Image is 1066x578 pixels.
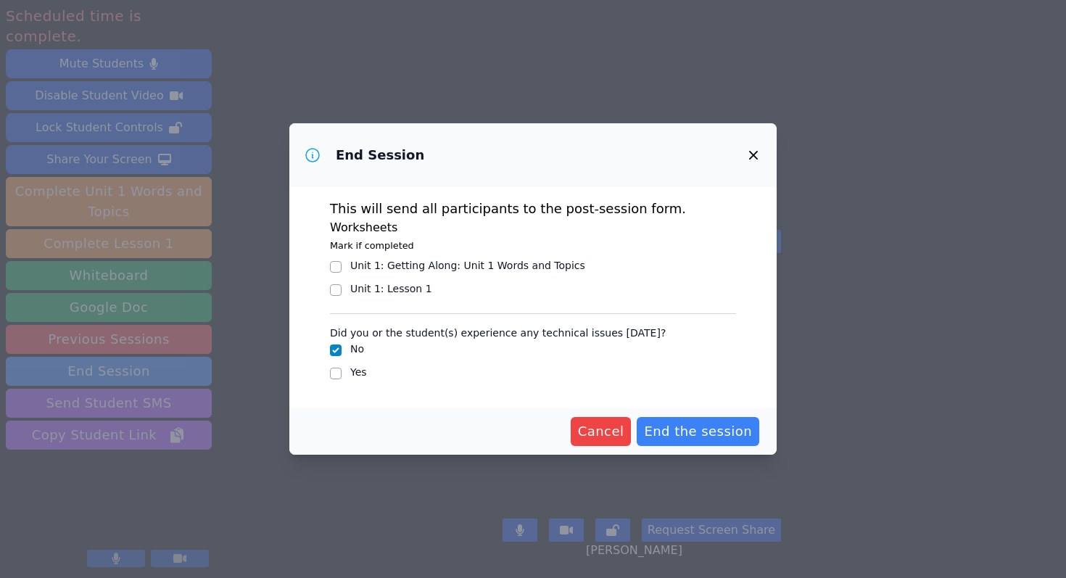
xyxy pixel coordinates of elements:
[330,240,414,251] small: Mark if completed
[578,421,624,442] span: Cancel
[336,146,424,164] h3: End Session
[330,320,666,342] legend: Did you or the student(s) experience any technical issues [DATE]?
[350,281,432,296] div: Unit 1 : Lesson 1
[330,219,736,236] h3: Worksheets
[350,343,364,355] label: No
[644,421,752,442] span: End the session
[350,258,585,273] div: Unit 1: Getting Along : Unit 1 Words and Topics
[330,199,736,219] p: This will send all participants to the post-session form.
[637,417,759,446] button: End the session
[350,366,367,378] label: Yes
[571,417,632,446] button: Cancel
